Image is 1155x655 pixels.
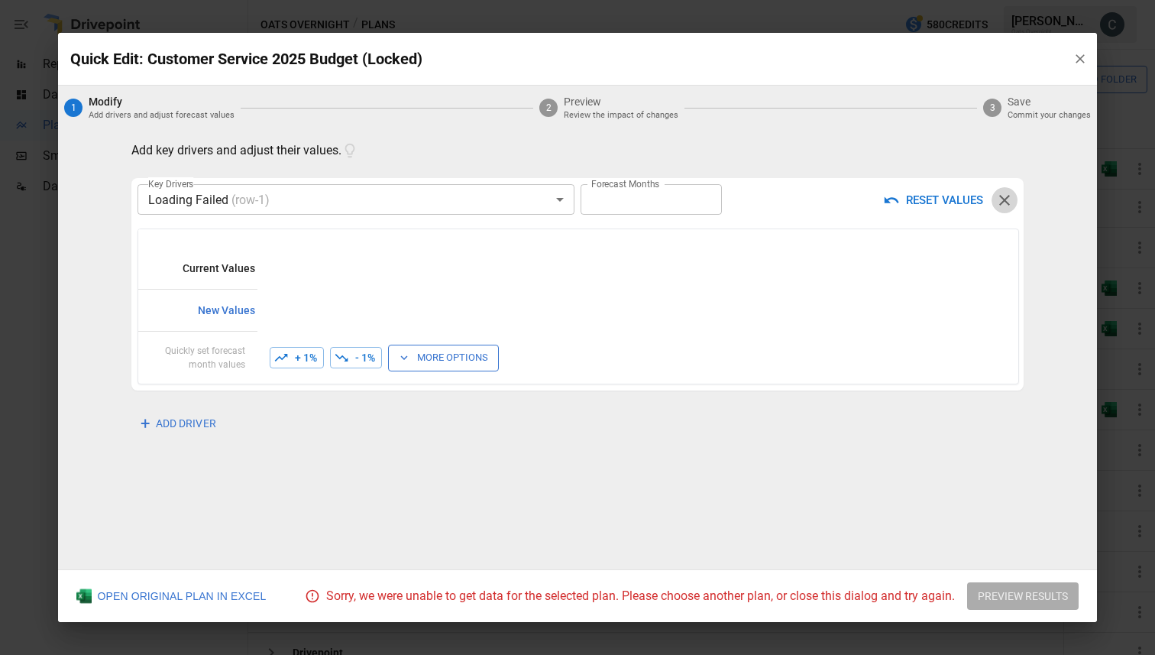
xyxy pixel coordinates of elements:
[878,184,992,216] button: RESET VALUES
[591,177,659,190] label: Forecast Months
[270,347,324,368] button: + 1%
[150,261,257,277] p: Current Values
[546,102,552,113] text: 2
[388,345,499,371] button: More Options
[137,184,574,215] div: Loading Failed
[76,589,267,604] div: OPEN ORIGINAL PLAN IN EXCEL
[1008,94,1091,109] span: Save
[70,47,1061,71] p: Quick Edit: Customer Service 2025 Budget (Locked)
[330,347,382,368] button: - 1%
[564,109,678,122] p: Review the impact of changes
[1008,109,1091,122] p: Commit your changes
[131,130,359,172] p: Add key drivers and adjust their values.
[231,193,270,207] span: (row -1 )
[326,587,955,605] p: Sorry, we were unable to get data for the selected plan. Please choose another plan, or close thi...
[564,94,678,109] span: Preview
[150,303,257,319] p: New Values
[990,102,995,113] text: 3
[967,582,1079,610] button: PREVIEW RESULTS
